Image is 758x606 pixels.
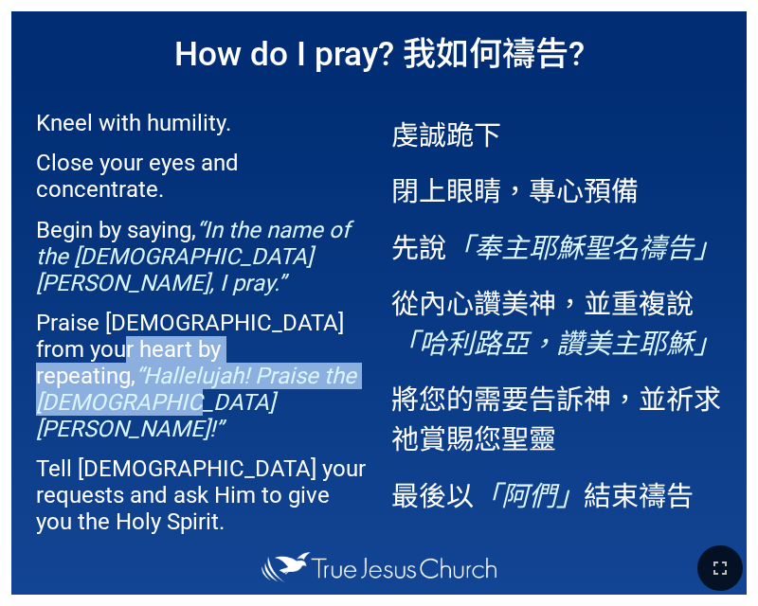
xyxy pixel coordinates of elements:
[391,169,723,208] p: 閉上眼睛，專心預備
[391,113,723,152] p: 虔誠跪下
[391,473,723,513] p: 最後以 結束禱告
[36,110,368,136] p: Kneel with humility.
[474,480,584,512] em: 「阿們」
[36,363,356,442] em: “Hallelujah! Praise the [DEMOGRAPHIC_DATA][PERSON_NAME]!”
[36,150,368,203] p: Close your eyes and concentrate.
[391,328,721,360] em: 「哈利路亞，讚美主耶穌」
[36,310,368,442] p: Praise [DEMOGRAPHIC_DATA] from your heart by repeating,
[391,225,723,265] p: 先說
[36,217,368,296] p: Begin by saying,
[446,232,721,264] em: 「奉主耶穌聖名禱告」
[36,455,368,535] p: Tell [DEMOGRAPHIC_DATA] your requests and ask Him to give you the Holy Spirit.
[11,11,747,90] h1: How do I pray? 我如何禱告?
[391,377,723,456] p: 將您的需要告訴神，並祈求祂賞賜您聖靈
[36,217,350,296] em: “In the name of the [DEMOGRAPHIC_DATA][PERSON_NAME], I pray.”
[391,281,723,361] p: 從內心讚美神，並重複說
